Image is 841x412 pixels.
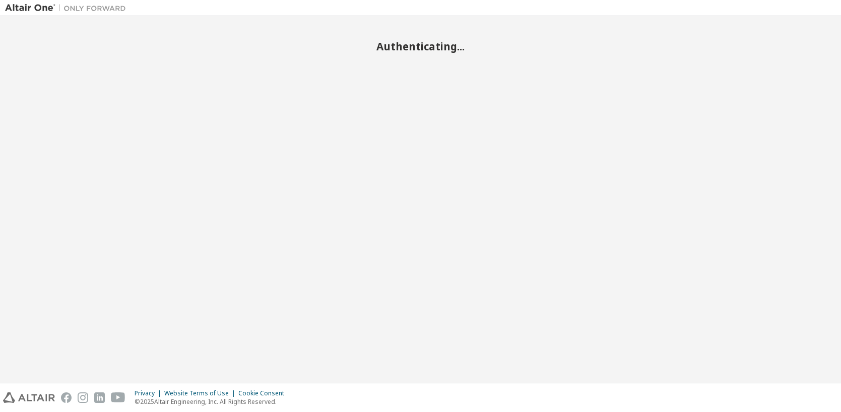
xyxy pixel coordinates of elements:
[5,40,836,53] h2: Authenticating...
[238,389,290,397] div: Cookie Consent
[135,397,290,406] p: © 2025 Altair Engineering, Inc. All Rights Reserved.
[61,392,72,403] img: facebook.svg
[3,392,55,403] img: altair_logo.svg
[78,392,88,403] img: instagram.svg
[5,3,131,13] img: Altair One
[111,392,125,403] img: youtube.svg
[135,389,164,397] div: Privacy
[164,389,238,397] div: Website Terms of Use
[94,392,105,403] img: linkedin.svg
